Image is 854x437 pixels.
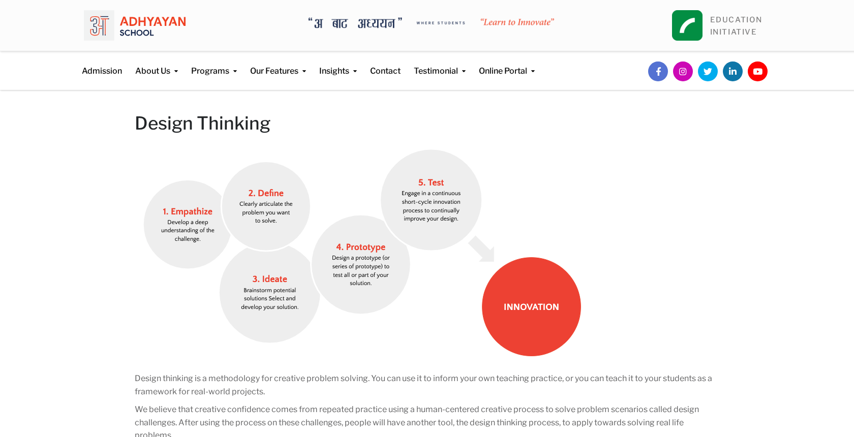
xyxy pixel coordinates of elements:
[135,372,719,398] p: Design thinking is a methodology for creative problem solving. You can use it to inform your own ...
[710,15,762,37] a: EDUCATIONINITIATIVE
[82,51,122,77] a: Admission
[414,51,466,77] a: Testimonial
[135,148,605,362] img: Screen Shot 2020-01-26 at 4.30.12 PM
[370,51,401,77] a: Contact
[479,51,535,77] a: Online Portal
[672,10,703,41] img: square_leapfrog
[135,111,719,136] h2: Design Thinking
[319,51,357,77] a: Insights
[84,8,186,43] img: logo
[191,51,237,77] a: Programs
[250,51,306,77] a: Our Features
[135,51,178,77] a: About Us
[309,17,554,29] img: A Bata Adhyayan where students learn to Innovate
